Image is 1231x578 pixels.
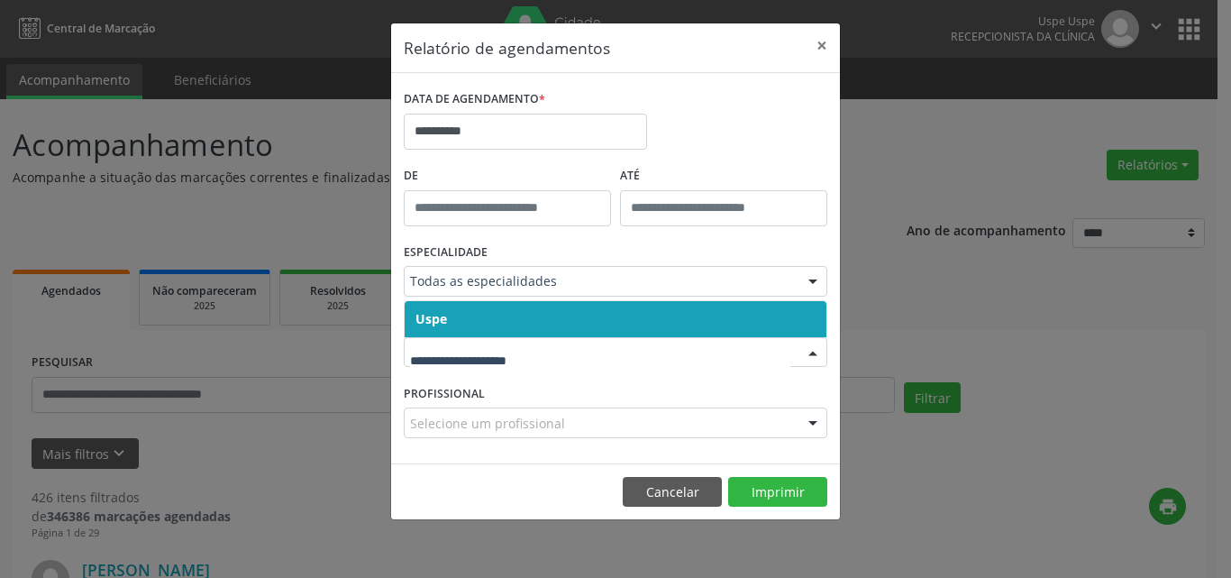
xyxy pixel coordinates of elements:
[404,239,488,267] label: ESPECIALIDADE
[415,310,447,327] span: Uspe
[620,162,827,190] label: ATÉ
[404,380,485,408] label: PROFISSIONAL
[410,272,790,290] span: Todas as especialidades
[410,414,565,433] span: Selecione um profissional
[404,86,545,114] label: DATA DE AGENDAMENTO
[404,36,610,60] h5: Relatório de agendamentos
[404,162,611,190] label: De
[804,23,840,68] button: Close
[623,477,722,508] button: Cancelar
[728,477,827,508] button: Imprimir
